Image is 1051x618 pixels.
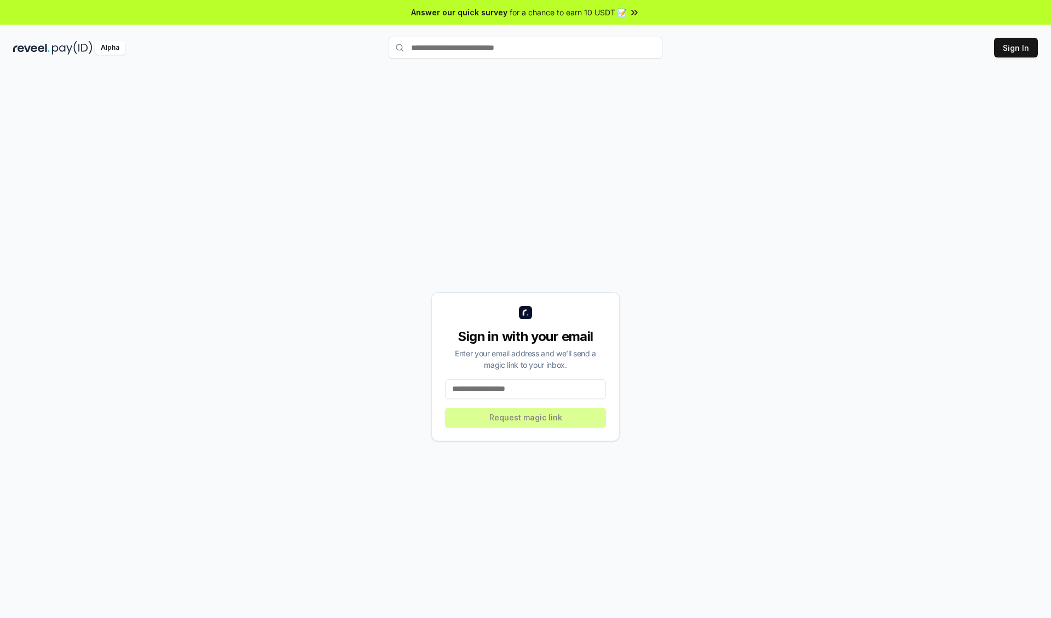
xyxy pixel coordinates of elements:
img: logo_small [519,306,532,319]
img: reveel_dark [13,41,50,55]
span: Answer our quick survey [411,7,507,18]
span: for a chance to earn 10 USDT 📝 [510,7,627,18]
button: Sign In [994,38,1038,57]
div: Alpha [95,41,125,55]
div: Sign in with your email [445,328,606,345]
img: pay_id [52,41,93,55]
div: Enter your email address and we’ll send a magic link to your inbox. [445,348,606,371]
